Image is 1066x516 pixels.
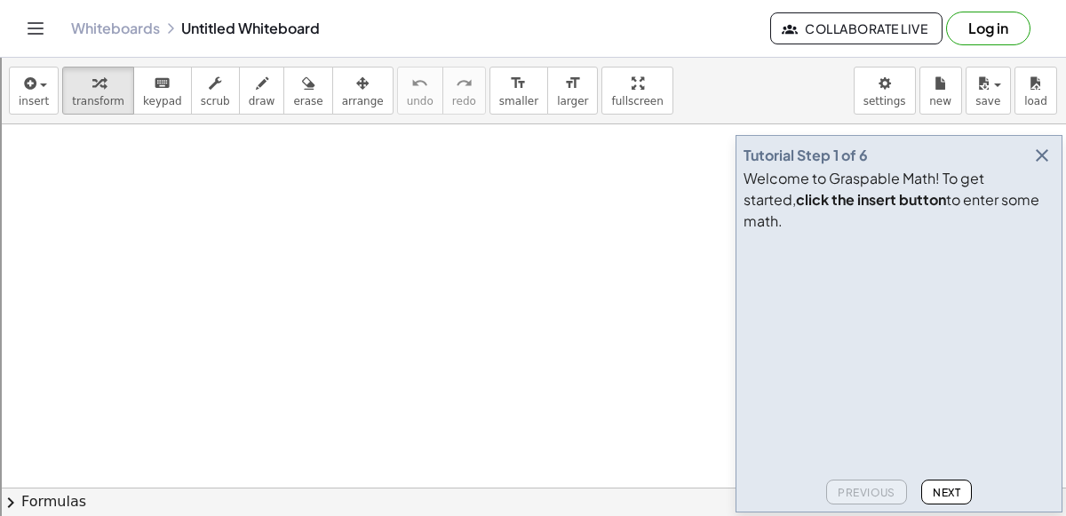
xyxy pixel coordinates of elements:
[744,145,868,166] div: Tutorial Step 1 of 6
[7,87,1059,103] div: Sign out
[921,480,972,504] button: Next
[7,119,1059,135] div: Move To ...
[7,23,1059,39] div: Sort New > Old
[62,67,134,115] button: transform
[7,39,1059,55] div: Move To ...
[785,20,927,36] span: Collaborate Live
[946,12,1030,45] button: Log in
[796,190,946,209] b: click the insert button
[21,14,50,43] button: Toggle navigation
[71,20,160,37] a: Whiteboards
[7,7,1059,23] div: Sort A > Z
[770,12,943,44] button: Collaborate Live
[7,103,1059,119] div: Rename
[744,168,1054,232] div: Welcome to Graspable Math! To get started, to enter some math.
[7,55,1059,71] div: Delete
[7,71,1059,87] div: Options
[72,95,124,107] span: transform
[933,486,960,499] span: Next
